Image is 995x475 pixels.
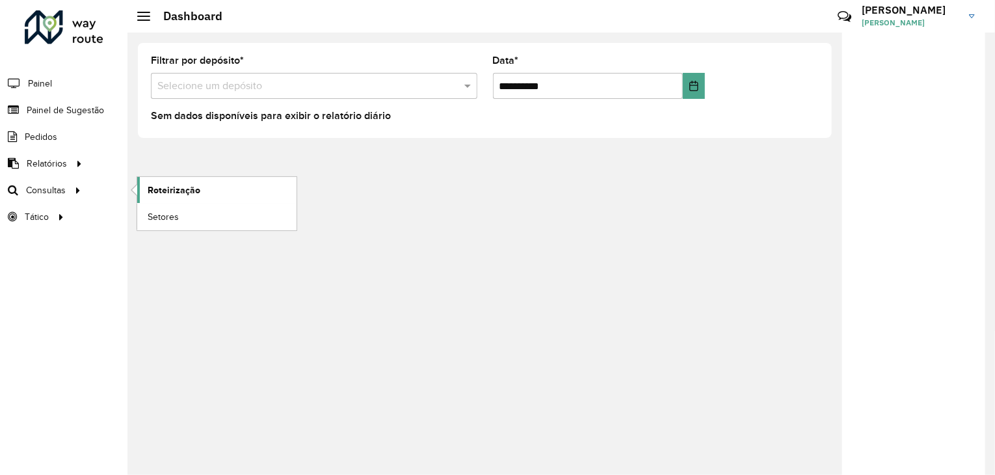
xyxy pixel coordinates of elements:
[25,210,49,224] span: Tático
[151,108,391,124] label: Sem dados disponíveis para exibir o relatório diário
[862,17,959,29] span: [PERSON_NAME]
[148,210,179,224] span: Setores
[862,4,959,16] h3: [PERSON_NAME]
[27,103,104,117] span: Painel de Sugestão
[150,9,222,23] h2: Dashboard
[683,73,705,99] button: Choose Date
[148,183,200,197] span: Roteirização
[28,77,52,90] span: Painel
[493,53,519,68] label: Data
[151,53,244,68] label: Filtrar por depósito
[25,130,57,144] span: Pedidos
[830,3,858,31] a: Contato Rápido
[27,157,67,170] span: Relatórios
[26,183,66,197] span: Consultas
[137,204,297,230] a: Setores
[137,177,297,203] a: Roteirização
